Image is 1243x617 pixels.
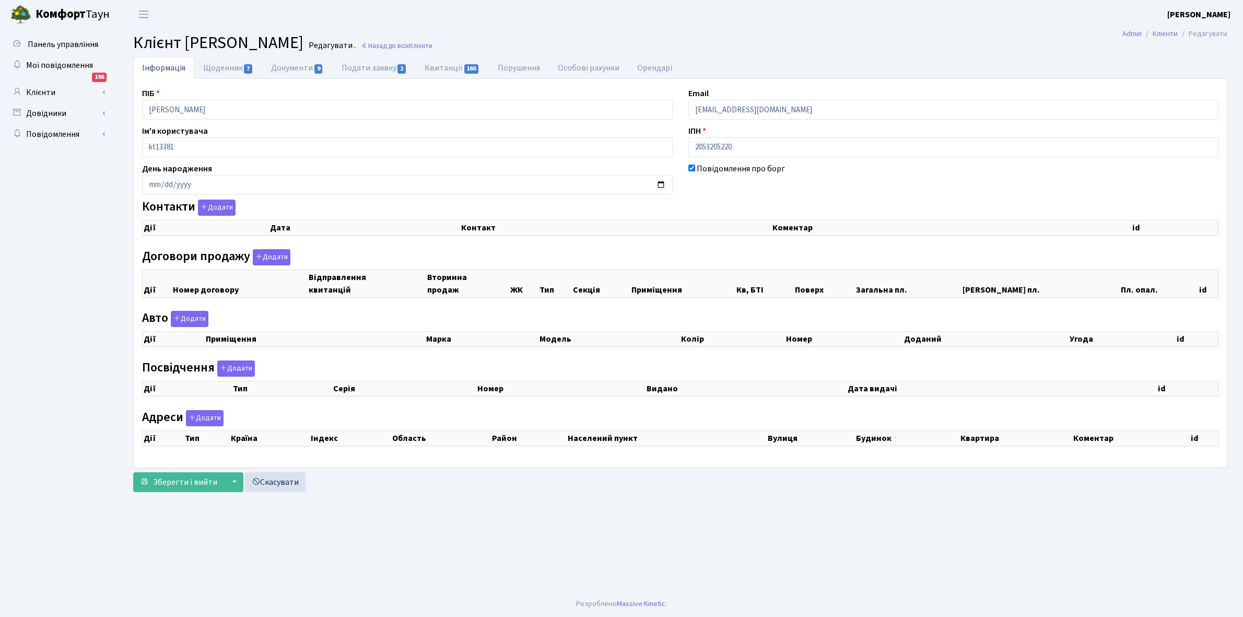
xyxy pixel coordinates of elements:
button: Авто [171,311,208,327]
li: Редагувати [1178,28,1227,40]
a: Додати [195,198,236,216]
th: Дії [143,430,184,446]
th: Видано [646,381,846,396]
span: 7 [244,64,252,74]
th: Колір [680,332,785,347]
a: Інформація [133,57,194,79]
button: Посвідчення [217,360,255,377]
th: Дії [143,270,172,297]
th: Квартира [959,430,1073,446]
th: Серія [332,381,476,396]
a: [PERSON_NAME] [1167,8,1230,21]
label: ІПН [688,125,706,137]
a: Панель управління [5,34,110,55]
th: Кв, БТІ [735,270,794,297]
a: Особові рахунки [549,57,628,79]
span: Таун [36,6,110,24]
th: Угода [1069,332,1176,347]
th: Приміщення [630,270,735,297]
th: Тип [184,430,230,446]
th: Дата видачі [847,381,1157,396]
a: Скасувати [245,472,306,492]
nav: breadcrumb [1107,23,1243,45]
th: Район [491,430,566,446]
label: Договори продажу [142,249,290,265]
th: Дії [143,220,269,236]
a: Клієнти [1153,28,1178,39]
a: Повідомлення [5,124,110,145]
span: 2 [397,64,406,74]
th: Індекс [310,430,391,446]
a: Клієнти [5,82,110,103]
a: Документи [262,57,332,79]
th: Коментар [771,220,1132,236]
a: Назад до всіхКлієнти [361,41,432,51]
th: Приміщення [205,332,425,347]
a: Massive Kinetic [617,598,665,609]
th: Відправлення квитанцій [308,270,426,297]
div: Розроблено . [576,598,667,610]
th: Тип [232,381,332,396]
span: Зберегти і вийти [153,476,217,488]
th: Номер договору [172,270,307,297]
th: Область [391,430,491,446]
th: Модель [538,332,681,347]
th: Населений пункт [567,430,767,446]
th: Пл. опал. [1120,270,1198,297]
span: 9 [314,64,323,74]
th: Будинок [855,430,959,446]
img: logo.png [10,4,31,25]
div: 196 [92,73,107,82]
th: ЖК [509,270,538,297]
span: Клієнт [PERSON_NAME] [133,31,303,55]
b: Комфорт [36,6,86,22]
th: Контакт [460,220,771,236]
a: Додати [250,247,290,265]
label: Ім'я користувача [142,125,208,137]
th: Доданий [903,332,1069,347]
button: Контакти [198,200,236,216]
label: ПІБ [142,87,160,100]
th: [PERSON_NAME] пл. [961,270,1120,297]
th: Номер [476,381,646,396]
th: Вулиця [767,430,855,446]
span: Мої повідомлення [26,60,93,71]
span: Клієнти [409,41,432,51]
a: Мої повідомлення196 [5,55,110,76]
th: Тип [538,270,572,297]
a: Квитанції [416,57,488,79]
th: id [1131,220,1218,236]
span: Панель управління [28,39,98,50]
a: Admin [1122,28,1142,39]
small: Редагувати . [307,41,356,51]
th: Країна [230,430,310,446]
label: Контакти [142,200,236,216]
label: День народження [142,162,212,175]
th: Номер [785,332,903,347]
th: id [1190,430,1218,446]
th: Поверх [794,270,855,297]
th: Дії [143,381,232,396]
button: Зберегти і вийти [133,472,224,492]
label: Адреси [142,410,224,426]
a: Подати заявку [333,57,416,79]
th: Загальна пл. [855,270,961,297]
th: Дії [143,332,205,347]
button: Договори продажу [253,249,290,265]
th: id [1176,332,1218,347]
a: Орендарі [628,57,681,79]
a: Щоденник [194,57,262,79]
a: Порушення [489,57,549,79]
a: Додати [183,408,224,426]
a: Довідники [5,103,110,124]
label: Email [688,87,709,100]
th: Дата [269,220,460,236]
th: Коментар [1072,430,1190,446]
b: [PERSON_NAME] [1167,9,1230,20]
th: Секція [572,270,630,297]
a: Додати [168,309,208,328]
button: Адреси [186,410,224,426]
label: Авто [142,311,208,327]
label: Посвідчення [142,360,255,377]
th: Вторинна продаж [426,270,510,297]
